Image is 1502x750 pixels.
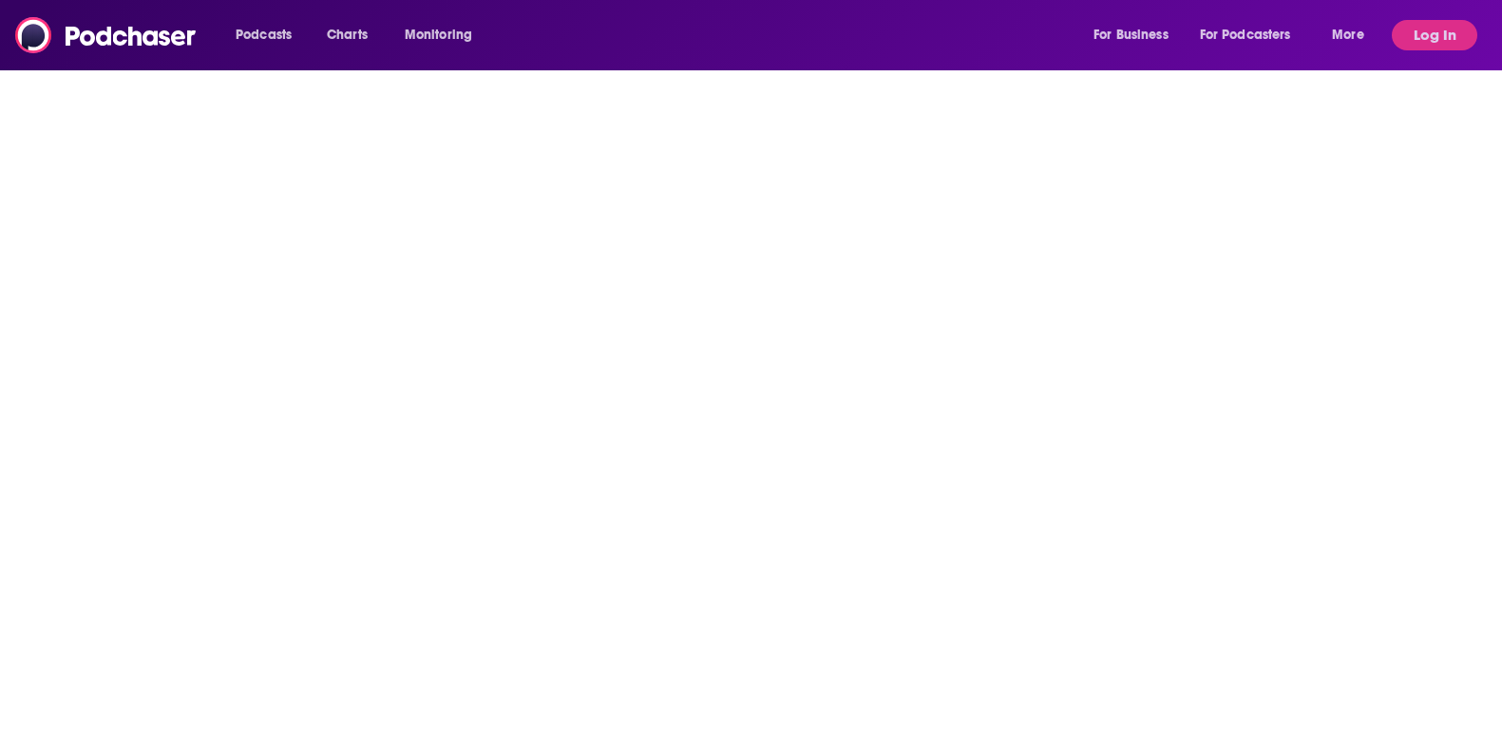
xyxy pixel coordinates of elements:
img: Podchaser - Follow, Share and Rate Podcasts [15,17,198,53]
span: Charts [327,22,368,48]
button: open menu [1188,20,1319,50]
span: For Business [1093,22,1169,48]
button: open menu [391,20,497,50]
button: open menu [1080,20,1192,50]
span: Monitoring [405,22,472,48]
button: open menu [222,20,316,50]
span: For Podcasters [1200,22,1291,48]
span: More [1332,22,1364,48]
button: Log In [1392,20,1477,50]
a: Charts [314,20,379,50]
button: open menu [1319,20,1388,50]
span: Podcasts [236,22,292,48]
